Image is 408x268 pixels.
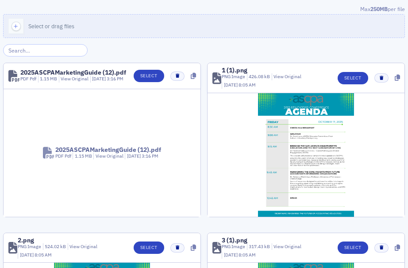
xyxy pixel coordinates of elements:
span: [DATE] [224,82,239,88]
div: PNG Image [222,73,245,80]
div: Max per file [3,5,405,15]
button: Select [338,72,368,84]
div: 2025ASCPAMarketingGuide (12).pdf [55,147,161,153]
span: 8:05 AM [35,252,52,258]
div: 524.02 kB [43,243,66,250]
span: 250MB [370,5,388,12]
div: 317.43 kB [247,243,270,250]
div: 2025ASCPAMarketingGuide (12).pdf [20,69,126,75]
span: [DATE] [92,75,107,82]
a: View Original [61,75,89,82]
span: 3:16 PM [142,153,158,159]
a: View Original [273,243,301,249]
a: View Original [273,73,301,79]
span: [DATE] [224,252,239,258]
a: View Original [69,243,97,249]
div: PNG Image [222,243,245,250]
div: 1.15 MB [38,75,58,83]
div: 1.15 MB [73,153,92,160]
div: 1 (1).png [222,67,247,73]
button: Select [134,242,164,254]
button: Select [338,242,368,254]
div: 2.png [18,237,34,243]
span: Select or drag files [28,23,74,30]
button: Select [134,70,164,82]
div: 3 (1).png [222,237,247,243]
a: View Original [96,153,123,159]
input: Search… [3,44,88,57]
span: 3:16 PM [107,75,123,82]
span: 8:05 AM [239,252,256,258]
span: 8:05 AM [239,82,256,88]
button: Select or drag files [3,14,405,38]
div: PNG Image [18,243,41,250]
span: [DATE] [20,252,35,258]
div: 426.08 kB [247,73,270,80]
span: [DATE] [127,153,142,159]
div: PDF Pdf [55,153,71,160]
div: PDF Pdf [20,75,36,83]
